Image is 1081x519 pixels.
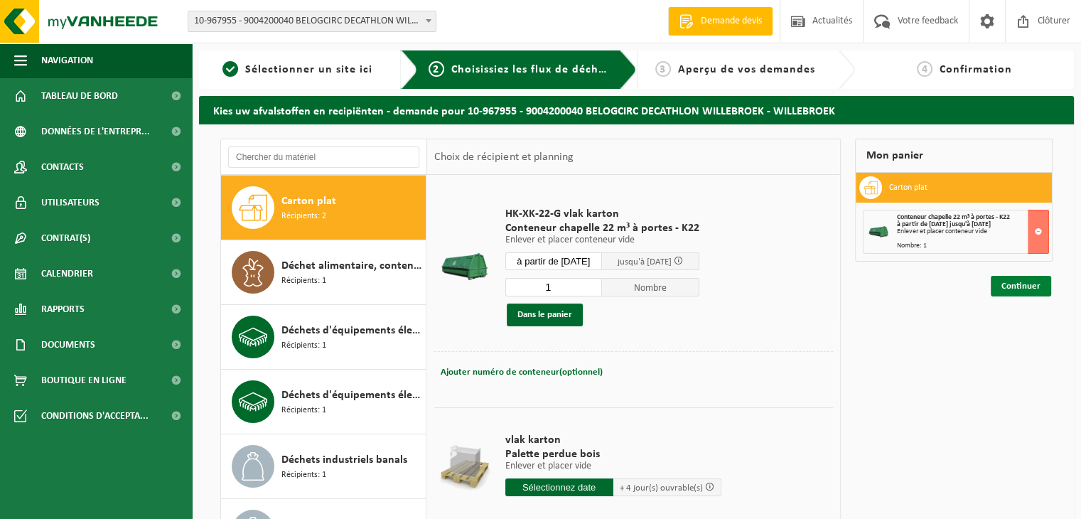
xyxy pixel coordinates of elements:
[281,274,326,288] span: Récipients: 1
[678,64,815,75] span: Aperçu de vos demandes
[221,240,426,305] button: Déchet alimentaire, contenant des produits d'origine animale, non emballé, catégorie 3 Récipients: 1
[221,305,426,370] button: Déchets d'équipements électriques et électroniques - produits blancs (ménagers) Récipients: 1
[897,242,1048,250] div: Nombre: 1
[228,146,419,168] input: Chercher du matériel
[281,257,422,274] span: Déchet alimentaire, contenant des produits d'origine animale, non emballé, catégorie 3
[41,149,84,185] span: Contacts
[429,61,444,77] span: 2
[281,469,326,482] span: Récipients: 1
[602,278,699,296] span: Nombre
[245,64,372,75] span: Sélectionner un site ici
[505,461,721,471] p: Enlever et placer vide
[281,322,422,339] span: Déchets d'équipements électriques et électroniques - produits blancs (ménagers)
[917,61,932,77] span: 4
[41,327,95,363] span: Documents
[41,363,127,398] span: Boutique en ligne
[427,139,580,175] div: Choix de récipient et planning
[41,220,90,256] span: Contrat(s)
[655,61,671,77] span: 3
[889,176,927,199] h3: Carton plat
[441,368,602,377] span: Ajouter numéro de conteneur(optionnel)
[41,291,85,327] span: Rapports
[897,228,1048,235] div: Enlever et placer conteneur vide
[439,363,603,382] button: Ajouter numéro de conteneur(optionnel)
[620,483,703,493] span: + 4 jour(s) ouvrable(s)
[991,276,1051,296] a: Continuer
[221,434,426,499] button: Déchets industriels banals Récipients: 1
[505,235,699,245] p: Enlever et placer conteneur vide
[505,221,699,235] span: Conteneur chapelle 22 m³ à portes - K22
[188,11,436,32] span: 10-967955 - 9004200040 BELOGCIRC DECATHLON WILLEBROEK - WILLEBROEK
[668,7,773,36] a: Demande devis
[897,213,1010,221] span: Conteneur chapelle 22 m³ à portes - K22
[618,257,672,267] span: jusqu'à [DATE]
[507,304,583,326] button: Dans le panier
[281,339,326,353] span: Récipients: 1
[222,61,238,77] span: 1
[221,370,426,434] button: Déchets d'équipements électriques et électroniques - Sans tubes cathodiques Récipients: 1
[41,114,150,149] span: Données de l'entrepr...
[281,387,422,404] span: Déchets d'équipements électriques et électroniques - Sans tubes cathodiques
[199,96,1074,124] h2: Kies uw afvalstoffen en recipiënten - demande pour 10-967955 - 9004200040 BELOGCIRC DECATHLON WIL...
[505,207,699,221] span: HK-XK-22-G vlak karton
[41,398,149,434] span: Conditions d'accepta...
[940,64,1012,75] span: Confirmation
[505,447,721,461] span: Palette perdue bois
[41,256,93,291] span: Calendrier
[697,14,765,28] span: Demande devis
[451,64,688,75] span: Choisissiez les flux de déchets et récipients
[897,220,991,228] strong: à partir de [DATE] jusqu'à [DATE]
[206,61,389,78] a: 1Sélectionner un site ici
[505,478,613,496] input: Sélectionnez date
[41,78,118,114] span: Tableau de bord
[505,433,721,447] span: vlak karton
[41,43,93,78] span: Navigation
[281,404,326,417] span: Récipients: 1
[41,185,100,220] span: Utilisateurs
[281,193,336,210] span: Carton plat
[281,451,407,469] span: Déchets industriels banals
[188,11,436,31] span: 10-967955 - 9004200040 BELOGCIRC DECATHLON WILLEBROEK - WILLEBROEK
[281,210,326,223] span: Récipients: 2
[221,176,426,240] button: Carton plat Récipients: 2
[855,139,1053,173] div: Mon panier
[505,252,603,270] input: Sélectionnez date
